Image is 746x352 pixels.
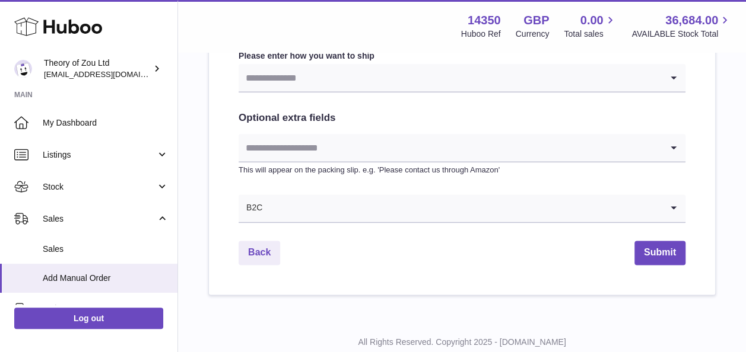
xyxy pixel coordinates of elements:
input: Search for option [239,64,662,91]
span: Sales [43,244,169,255]
div: Currency [516,28,550,40]
span: AVAILABLE Stock Total [631,28,732,40]
span: Total sales [564,28,617,40]
span: My Dashboard [43,117,169,129]
div: Search for option [239,134,685,162]
strong: GBP [523,12,549,28]
a: 36,684.00 AVAILABLE Stock Total [631,12,732,40]
span: Add Manual Order [43,273,169,284]
a: Log out [14,308,163,329]
span: 36,684.00 [665,12,718,28]
span: Stock [43,181,156,193]
span: Listings [43,149,156,161]
a: 0.00 Total sales [564,12,617,40]
label: Please enter how you want to ship [239,50,685,62]
span: Orders [43,303,156,314]
div: Huboo Ref [461,28,501,40]
div: Search for option [239,194,685,223]
span: [EMAIL_ADDRESS][DOMAIN_NAME] [44,69,174,79]
p: All Rights Reserved. Copyright 2025 - [DOMAIN_NAME] [188,337,737,348]
button: Submit [634,241,685,265]
div: Search for option [239,64,685,92]
input: Search for option [263,194,662,222]
img: internalAdmin-14350@internal.huboo.com [14,60,32,78]
strong: 14350 [468,12,501,28]
a: Back [239,241,280,265]
p: This will appear on the packing slip. e.g. 'Please contact us through Amazon' [239,165,685,175]
span: B2C [239,194,263,222]
div: Theory of Zou Ltd [44,57,151,80]
span: 0.00 [580,12,604,28]
span: Sales [43,213,156,225]
input: Search for option [239,134,662,161]
h2: Optional extra fields [239,111,685,125]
